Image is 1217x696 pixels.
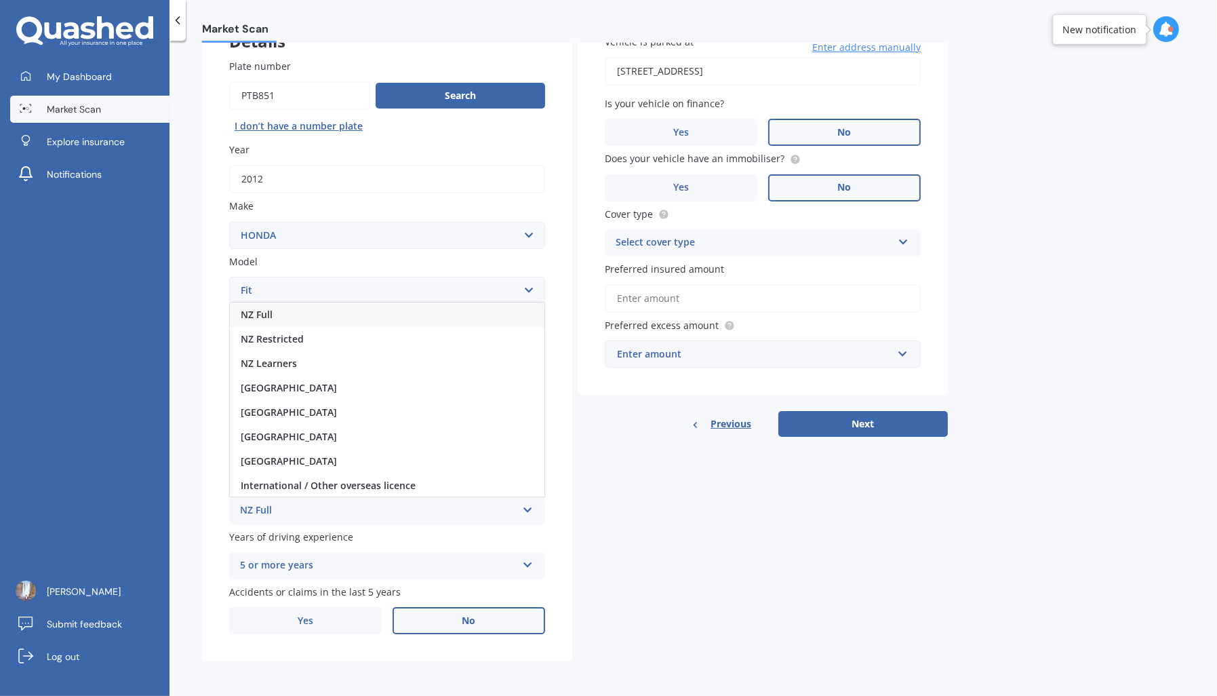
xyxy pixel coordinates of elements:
span: No [838,127,852,138]
input: Enter amount [605,284,921,313]
span: Submit feedback [47,617,122,631]
input: Enter plate number [229,81,370,110]
span: NZ Restricted [241,332,304,345]
span: [GEOGRAPHIC_DATA] [241,430,337,443]
span: NZ Full [241,308,273,321]
span: [GEOGRAPHIC_DATA] [241,455,337,467]
div: NZ Full [240,503,517,519]
span: No [838,182,852,193]
span: [GEOGRAPHIC_DATA] [241,406,337,419]
span: International / Other overseas licence [241,479,416,492]
span: Previous [711,414,751,434]
span: Accidents or claims in the last 5 years [229,585,401,598]
span: Years of driving experience [229,530,353,543]
span: Preferred insured amount [605,263,724,275]
div: New notification [1062,22,1136,36]
span: Does your vehicle have an immobiliser? [605,153,784,166]
a: [PERSON_NAME] [10,578,169,605]
a: Market Scan [10,96,169,123]
button: I don’t have a number plate [229,115,368,137]
span: Enter address manually [812,41,921,54]
span: Notifications [47,168,102,181]
img: ACg8ocIRsEnQjkI5hUQFW54P-l0oTlAs2yzfhYpoD1fa-bsCA-PFMzc=s96-c [16,581,36,601]
span: Yes [298,615,313,627]
button: Search [376,83,545,109]
span: [GEOGRAPHIC_DATA] [241,381,337,394]
a: Log out [10,643,169,670]
div: Select cover type [616,235,892,251]
span: Explore insurance [47,135,125,149]
span: Yes [673,127,689,138]
input: Enter address [605,57,921,85]
span: Model [229,255,258,268]
span: Plate number [229,60,291,73]
span: Market Scan [47,102,101,116]
span: Is your vehicle on finance? [605,97,724,110]
span: My Dashboard [47,70,112,83]
a: Submit feedback [10,611,169,638]
span: Market Scan [202,22,277,41]
a: Notifications [10,161,169,188]
a: My Dashboard [10,63,169,90]
span: Year [229,143,250,156]
div: Enter amount [617,347,892,362]
button: Next [778,411,948,437]
span: NZ Learners [241,357,297,370]
span: Make [229,200,254,213]
input: YYYY [229,165,545,193]
span: Yes [673,182,689,193]
a: Explore insurance [10,128,169,155]
span: Cover type [605,208,653,220]
span: No [462,615,476,627]
span: Preferred excess amount [605,319,719,332]
div: 5 or more years [240,558,517,574]
span: Log out [47,650,79,663]
span: [PERSON_NAME] [47,585,121,598]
